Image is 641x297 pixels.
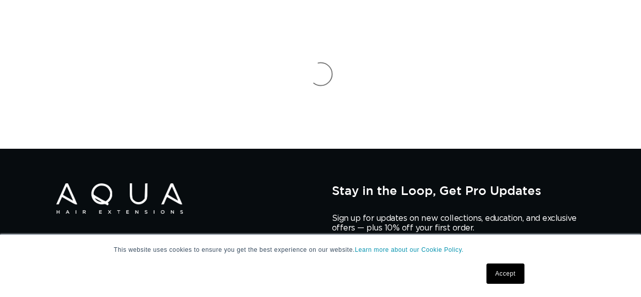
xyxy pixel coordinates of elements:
[332,214,585,233] p: Sign up for updates on new collections, education, and exclusive offers — plus 10% off your first...
[355,246,464,253] a: Learn more about our Cookie Policy.
[114,245,527,254] p: This website uses cookies to ensure you get the best experience on our website.
[332,183,585,197] h2: Stay in the Loop, Get Pro Updates
[486,263,524,284] a: Accept
[56,183,183,214] img: Aqua Hair Extensions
